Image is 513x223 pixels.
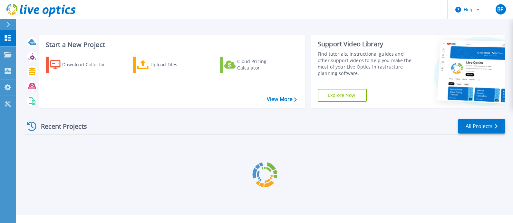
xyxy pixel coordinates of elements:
a: All Projects [458,119,505,134]
a: View More [267,96,297,102]
a: Cloud Pricing Calculator [220,57,292,73]
div: Cloud Pricing Calculator [237,58,289,71]
span: BP [497,7,504,12]
div: Recent Projects [25,118,96,134]
a: Explore Now! [318,89,367,102]
div: Upload Files [150,58,202,71]
a: Download Collector [46,57,118,73]
div: Support Video Library [318,40,415,48]
div: Download Collector [62,58,114,71]
a: Upload Files [133,57,205,73]
h3: Start a New Project [46,41,296,48]
div: Find tutorials, instructional guides and other support videos to help you make the most of your L... [318,51,415,77]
